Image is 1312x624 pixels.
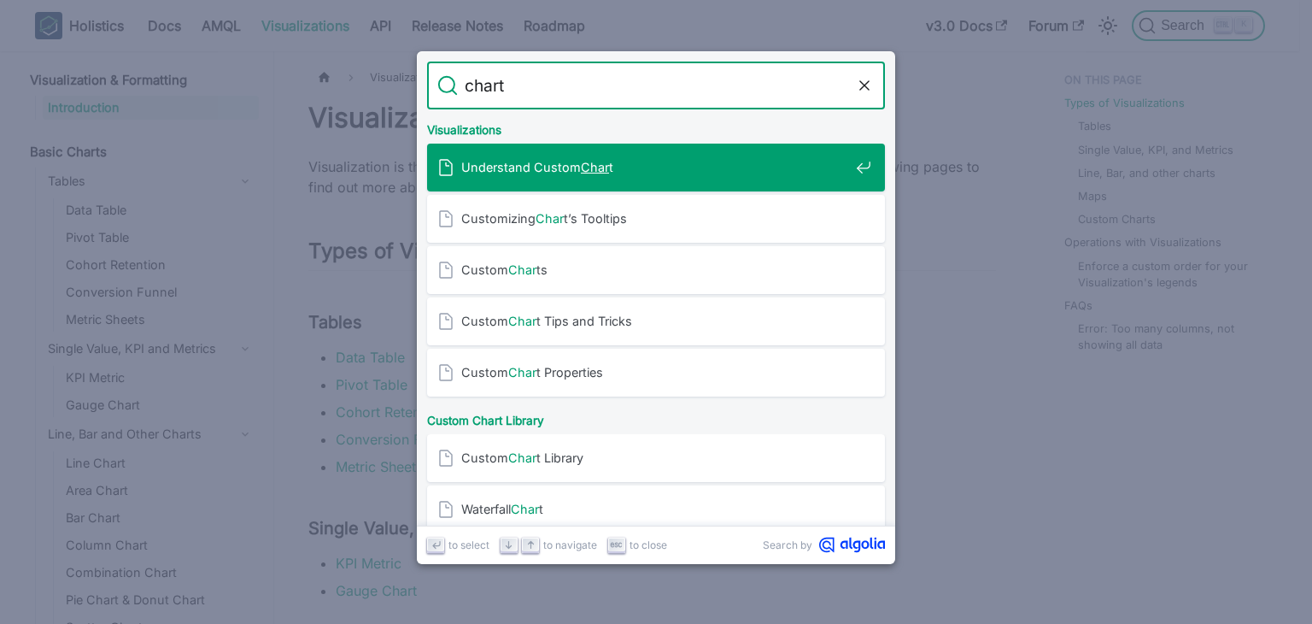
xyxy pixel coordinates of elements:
a: CustomizingChart’s Tooltips [427,195,885,243]
a: CustomChart Library [427,434,885,482]
a: Understand CustomChart [427,144,885,191]
button: Clear the query [854,75,875,96]
span: Customizing t’s Tooltips [461,210,849,227]
a: WaterfallChart [427,486,885,533]
span: to select [448,537,489,553]
svg: Arrow down [502,539,515,551]
span: Custom t Library [461,450,849,466]
mark: Char [581,160,609,174]
a: CustomChart Tips and Tricks [427,297,885,345]
mark: Char [508,365,536,380]
span: Understand Custom t [461,159,849,175]
svg: Enter key [430,539,442,551]
a: CustomChart Properties [427,349,885,397]
span: to close [630,537,667,553]
span: Custom t Properties [461,364,849,380]
input: Search docs [458,62,854,109]
svg: Arrow up [524,539,537,551]
span: Waterfall t [461,501,849,517]
a: CustomCharts [427,246,885,294]
div: Visualizations [424,109,888,144]
mark: Char [536,211,564,226]
mark: Char [508,262,536,277]
span: Custom t Tips and Tricks [461,313,849,329]
span: Search by [763,537,812,553]
span: Custom ts [461,262,849,278]
mark: Char [508,314,536,328]
mark: Char [508,450,536,465]
svg: Algolia [819,537,885,553]
mark: Char [511,502,539,516]
a: Search byAlgolia [763,537,885,553]
div: Custom Chart Library [424,400,888,434]
span: to navigate [543,537,597,553]
svg: Escape key [610,539,623,551]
